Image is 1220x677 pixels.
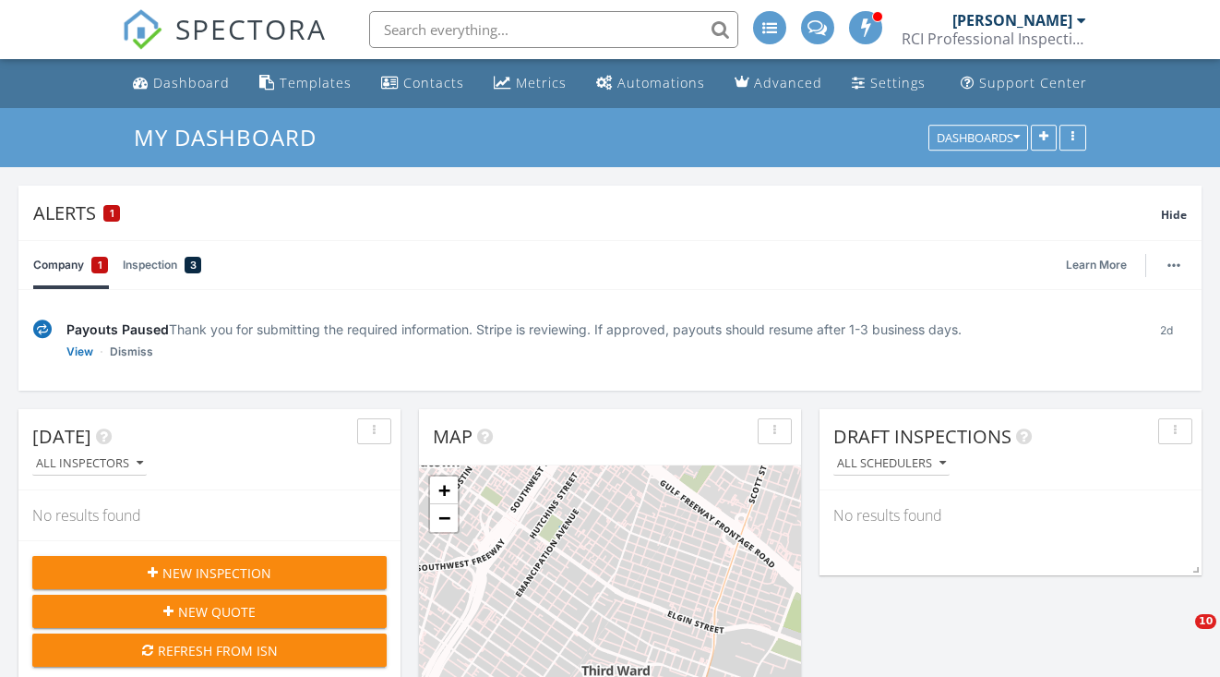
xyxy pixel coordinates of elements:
a: Zoom out [430,504,458,532]
div: All Inspectors [36,457,143,470]
a: Learn More [1066,256,1138,274]
div: No results found [18,490,401,540]
div: Thank you for submitting the required information. Stripe is reviewing. If approved, payouts shou... [66,320,1130,339]
div: Metrics [516,74,567,91]
a: Inspection [123,241,201,289]
span: Payouts Paused [66,321,169,337]
div: [PERSON_NAME] [952,11,1072,30]
span: Draft Inspections [833,424,1011,449]
a: Advanced [727,66,830,101]
button: Dashboards [928,125,1028,151]
div: Dashboard [153,74,230,91]
a: Settings [844,66,933,101]
div: Templates [280,74,352,91]
a: Support Center [953,66,1094,101]
div: 2d [1145,320,1187,361]
div: All schedulers [837,457,946,470]
div: Support Center [979,74,1087,91]
div: RCI Professional Inspections [902,30,1086,48]
a: Dashboard [126,66,237,101]
button: All Inspectors [32,452,147,477]
a: Company [33,241,108,289]
span: New Quote [178,602,256,622]
a: Dismiss [110,343,153,361]
a: View [66,343,93,361]
img: under-review-2fe708636b114a7f4b8d.svg [33,320,52,339]
img: ellipsis-632cfdd7c38ec3a7d453.svg [1167,263,1180,267]
span: 10 [1195,614,1216,629]
div: Advanced [754,74,822,91]
div: No results found [819,490,1202,540]
a: Automations (Advanced) [589,66,712,101]
div: Refresh from ISN [47,641,372,660]
span: 3 [190,256,197,274]
div: Settings [870,74,926,91]
a: Zoom in [430,477,458,504]
span: Map [433,424,472,449]
iframe: Intercom live chat [1157,614,1202,659]
span: Hide [1161,207,1187,223]
a: SPECTORA [122,25,327,64]
button: New Inspection [32,556,387,589]
div: Dashboards [937,131,1020,144]
span: 1 [98,256,102,274]
button: Refresh from ISN [32,634,387,667]
a: Contacts [374,66,472,101]
span: 1 [110,207,114,220]
button: All schedulers [833,452,950,477]
div: Alerts [33,200,1161,225]
div: Automations [617,74,705,91]
span: [DATE] [32,424,91,449]
span: New Inspection [162,563,271,583]
a: Templates [252,66,359,101]
a: My Dashboard [134,122,332,152]
button: New Quote [32,595,387,628]
input: Search everything... [369,11,738,48]
img: The Best Home Inspection Software - Spectora [122,9,162,50]
a: Metrics [486,66,574,101]
div: Contacts [403,74,464,91]
span: SPECTORA [175,9,327,48]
